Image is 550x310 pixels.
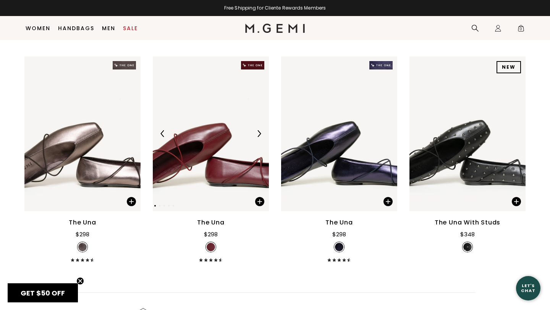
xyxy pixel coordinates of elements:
a: The Una$298 [24,57,141,262]
div: The Una with Studs [435,218,500,227]
a: Handbags [58,25,94,31]
a: Previous ArrowNext ArrowThe Una$298 [153,57,269,262]
img: The Una [153,57,269,211]
img: v_7385131515963_SWATCH_50x.jpg [78,243,87,251]
div: $298 [76,230,89,239]
span: GET $50 OFF [21,288,65,298]
a: Men [102,25,115,31]
img: v_7396635869243_SWATCH_50x.jpg [463,243,472,251]
img: The Una with Studs [409,57,526,211]
div: GET $50 OFFClose teaser [8,283,78,302]
img: Previous Arrow [159,130,166,137]
a: Women [26,25,50,31]
div: The Una [325,218,353,227]
div: $298 [204,230,218,239]
span: 0 [517,26,525,34]
div: NEW [497,61,521,73]
div: The Una [197,218,225,227]
a: The Una$298 [281,57,397,262]
a: Sale [123,25,138,31]
div: $348 [460,230,475,239]
button: Close teaser [76,277,84,285]
a: The Una with Studs$348 [409,57,526,262]
div: The Una [69,218,96,227]
img: Next Arrow [256,130,262,137]
img: The Una [24,57,141,211]
img: v_7385131548731_SWATCH_50x.jpg [335,243,343,251]
img: v_7385131614267_SWATCH_50x.jpg [207,243,215,251]
img: M.Gemi [245,24,305,33]
div: Let's Chat [516,283,540,293]
div: $298 [332,230,346,239]
img: The Una [281,57,397,211]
